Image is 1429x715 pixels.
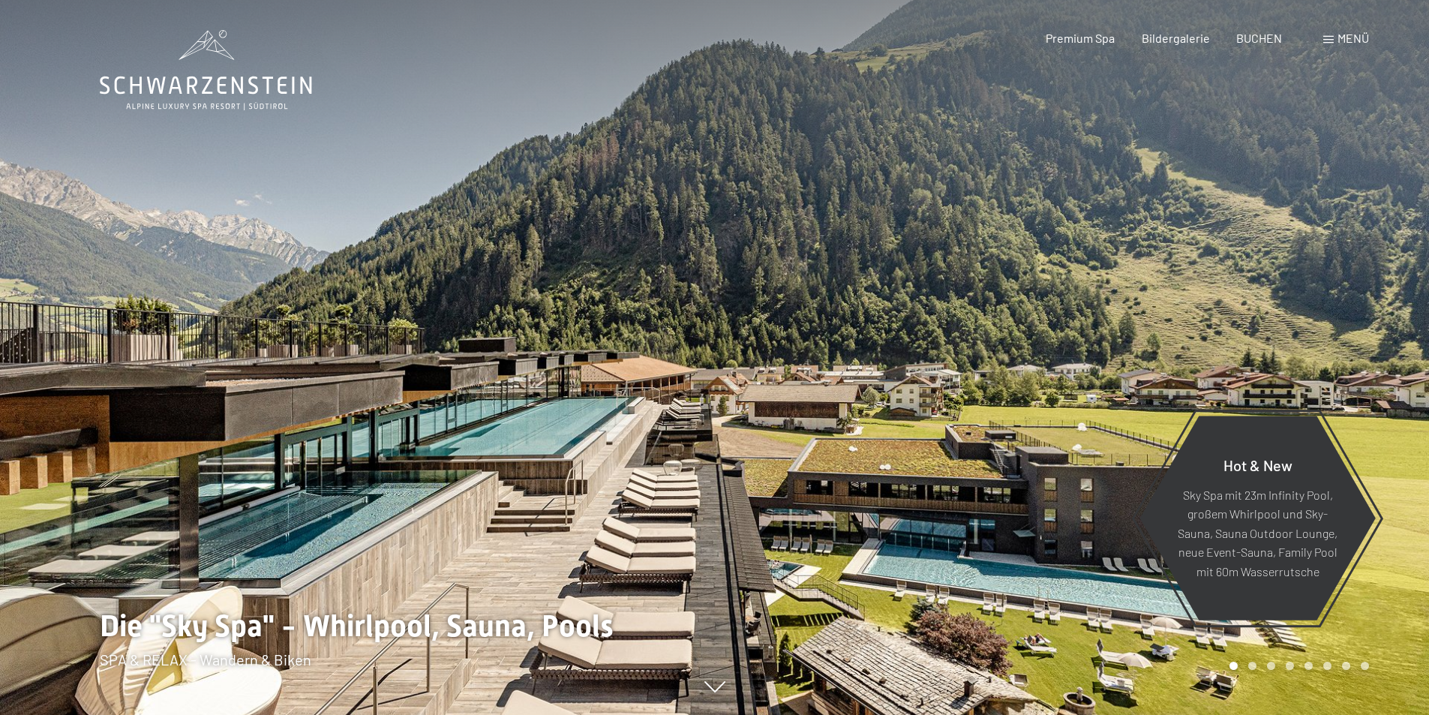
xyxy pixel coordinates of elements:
div: Carousel Page 5 [1304,662,1313,670]
span: Menü [1337,31,1369,45]
div: Carousel Page 1 (Current Slide) [1229,662,1238,670]
div: Carousel Page 8 [1361,662,1369,670]
div: Carousel Page 4 [1286,662,1294,670]
div: Carousel Page 7 [1342,662,1350,670]
div: Carousel Page 3 [1267,662,1275,670]
a: BUCHEN [1236,31,1282,45]
div: Carousel Pagination [1224,662,1369,670]
a: Premium Spa [1046,31,1115,45]
span: Hot & New [1223,455,1292,473]
div: Carousel Page 2 [1248,662,1256,670]
div: Carousel Page 6 [1323,662,1331,670]
a: Hot & New Sky Spa mit 23m Infinity Pool, großem Whirlpool und Sky-Sauna, Sauna Outdoor Lounge, ne... [1139,415,1376,621]
p: Sky Spa mit 23m Infinity Pool, großem Whirlpool und Sky-Sauna, Sauna Outdoor Lounge, neue Event-S... [1176,485,1339,581]
a: Bildergalerie [1142,31,1210,45]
